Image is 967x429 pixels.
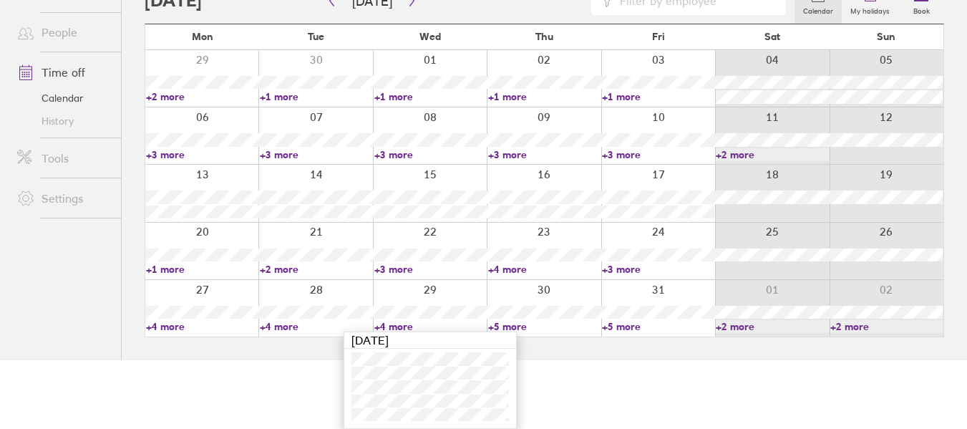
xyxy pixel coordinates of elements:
[146,320,258,333] a: +4 more
[6,184,121,213] a: Settings
[260,263,372,276] a: +2 more
[374,320,487,333] a: +4 more
[308,31,324,42] span: Tue
[795,3,842,16] label: Calendar
[6,144,121,173] a: Tools
[652,31,665,42] span: Fri
[602,90,714,103] a: +1 more
[488,90,601,103] a: +1 more
[6,18,121,47] a: People
[830,320,943,333] a: +2 more
[842,3,898,16] label: My holidays
[260,90,372,103] a: +1 more
[488,263,601,276] a: +4 more
[602,263,714,276] a: +3 more
[488,148,601,161] a: +3 more
[764,31,780,42] span: Sat
[877,31,895,42] span: Sun
[374,263,487,276] a: +3 more
[716,148,828,161] a: +2 more
[6,87,121,110] a: Calendar
[374,90,487,103] a: +1 more
[6,58,121,87] a: Time off
[535,31,553,42] span: Thu
[905,3,938,16] label: Book
[260,320,372,333] a: +4 more
[602,320,714,333] a: +5 more
[419,31,441,42] span: Wed
[716,320,828,333] a: +2 more
[6,110,121,132] a: History
[374,148,487,161] a: +3 more
[344,332,516,349] div: [DATE]
[602,148,714,161] a: +3 more
[146,148,258,161] a: +3 more
[192,31,213,42] span: Mon
[146,263,258,276] a: +1 more
[146,90,258,103] a: +2 more
[488,320,601,333] a: +5 more
[260,148,372,161] a: +3 more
